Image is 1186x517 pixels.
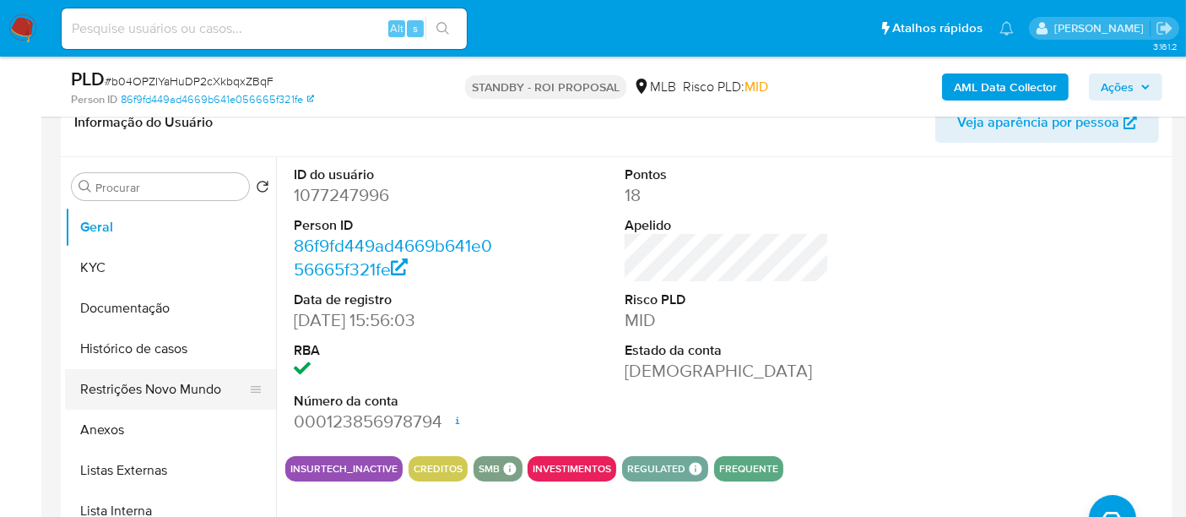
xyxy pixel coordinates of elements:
dt: Estado da conta [625,341,829,360]
dd: [DEMOGRAPHIC_DATA] [625,359,829,383]
input: Procurar [95,180,242,195]
dd: [DATE] 15:56:03 [294,308,498,332]
button: AML Data Collector [942,73,1069,101]
dt: RBA [294,341,498,360]
span: s [413,20,418,36]
input: Pesquise usuários ou casos... [62,18,467,40]
button: Restrições Novo Mundo [65,369,263,410]
span: Veja aparência por pessoa [957,102,1119,143]
b: PLD [71,65,105,92]
span: 3.161.2 [1153,40,1178,53]
p: STANDBY - ROI PROPOSAL [465,75,626,99]
a: Notificações [999,21,1014,35]
dd: 000123856978794 [294,410,498,433]
button: Anexos [65,410,276,450]
button: Retornar ao pedido padrão [256,180,269,199]
a: Sair [1156,19,1173,37]
b: Person ID [71,92,117,107]
dd: MID [625,308,829,332]
dt: Risco PLD [625,291,829,309]
a: 86f9fd449ad4669b641e056665f321fe [294,233,492,281]
button: Documentação [65,288,276,329]
div: MLB [633,78,676,96]
span: MID [745,77,768,96]
button: Geral [65,207,276,248]
span: Alt [390,20,403,36]
dt: Data de registro [294,291,498,309]
dt: Pontos [625,166,829,184]
dt: Apelido [625,216,829,235]
a: 86f9fd449ad4669b641e056665f321fe [121,92,314,107]
button: Procurar [79,180,92,193]
span: Atalhos rápidos [892,19,983,37]
button: search-icon [425,17,460,41]
h1: Informação do Usuário [74,114,213,131]
span: Risco PLD: [683,78,768,96]
button: Histórico de casos [65,329,276,369]
button: Listas Externas [65,450,276,491]
span: # b04OPZIYaHuDP2cXkbqxZBqF [105,73,273,90]
button: KYC [65,248,276,288]
b: AML Data Collector [954,73,1057,101]
p: erico.trevizan@mercadopago.com.br [1054,20,1150,36]
dd: 1077247996 [294,183,498,207]
button: Ações [1089,73,1162,101]
dt: Person ID [294,216,498,235]
button: Veja aparência por pessoa [935,102,1159,143]
dt: Número da conta [294,392,498,411]
dd: 18 [625,183,829,207]
dt: ID do usuário [294,166,498,184]
span: Ações [1101,73,1134,101]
